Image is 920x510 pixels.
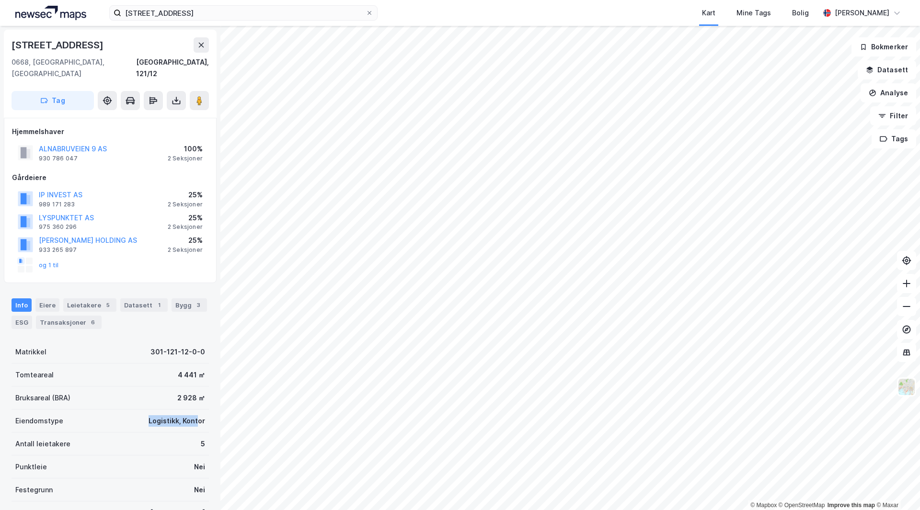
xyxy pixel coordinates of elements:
[15,369,54,381] div: Tomteareal
[194,461,205,473] div: Nei
[12,172,208,183] div: Gårdeiere
[870,106,916,125] button: Filter
[120,298,168,312] div: Datasett
[168,155,203,162] div: 2 Seksjoner
[11,298,32,312] div: Info
[15,415,63,427] div: Eiendomstype
[168,223,203,231] div: 2 Seksjoner
[150,346,205,358] div: 301-121-12-0-0
[15,346,46,358] div: Matrikkel
[36,316,102,329] div: Transaksjoner
[39,155,78,162] div: 930 786 047
[861,83,916,102] button: Analyse
[154,300,164,310] div: 1
[15,484,53,496] div: Festegrunn
[168,143,203,155] div: 100%
[39,201,75,208] div: 989 171 283
[63,298,116,312] div: Leietakere
[828,502,875,509] a: Improve this map
[15,6,86,20] img: logo.a4113a55bc3d86da70a041830d287a7e.svg
[121,6,366,20] input: Søk på adresse, matrikkel, gårdeiere, leietakere eller personer
[736,7,771,19] div: Mine Tags
[872,464,920,510] iframe: Chat Widget
[858,60,916,79] button: Datasett
[39,246,77,254] div: 933 265 897
[15,392,70,404] div: Bruksareal (BRA)
[103,300,113,310] div: 5
[178,369,205,381] div: 4 441 ㎡
[39,223,77,231] div: 975 360 296
[15,438,70,450] div: Antall leietakere
[177,392,205,404] div: 2 928 ㎡
[15,461,47,473] div: Punktleie
[168,212,203,224] div: 25%
[851,37,916,57] button: Bokmerker
[897,378,916,396] img: Z
[168,235,203,246] div: 25%
[168,189,203,201] div: 25%
[35,298,59,312] div: Eiere
[168,201,203,208] div: 2 Seksjoner
[835,7,889,19] div: [PERSON_NAME]
[11,37,105,53] div: [STREET_ADDRESS]
[172,298,207,312] div: Bygg
[201,438,205,450] div: 5
[11,316,32,329] div: ESG
[11,57,136,79] div: 0668, [GEOGRAPHIC_DATA], [GEOGRAPHIC_DATA]
[194,300,203,310] div: 3
[88,317,98,327] div: 6
[792,7,809,19] div: Bolig
[136,57,209,79] div: [GEOGRAPHIC_DATA], 121/12
[872,464,920,510] div: Kontrollprogram for chat
[702,7,715,19] div: Kart
[779,502,825,509] a: OpenStreetMap
[11,91,94,110] button: Tag
[194,484,205,496] div: Nei
[168,246,203,254] div: 2 Seksjoner
[12,126,208,137] div: Hjemmelshaver
[872,129,916,148] button: Tags
[149,415,205,427] div: Logistikk, Kontor
[750,502,777,509] a: Mapbox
